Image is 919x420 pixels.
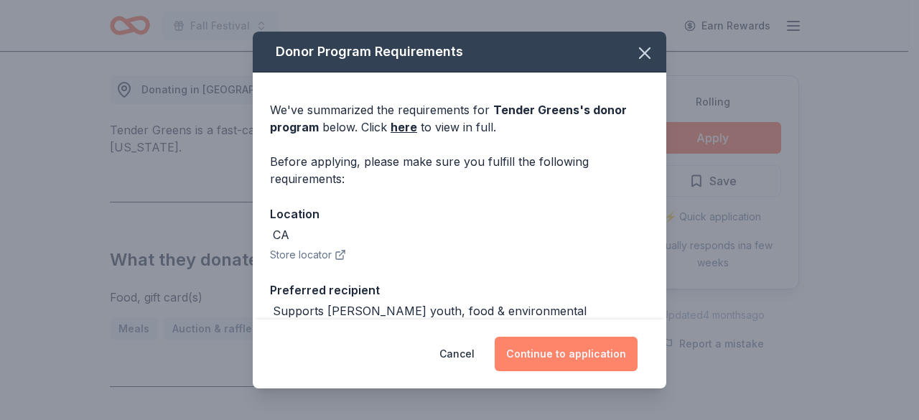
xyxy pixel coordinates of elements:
div: Location [270,205,649,223]
a: here [391,118,417,136]
div: Supports [PERSON_NAME] youth, food & environmental sustainability, education & community groups, ... [273,302,649,354]
div: Donor Program Requirements [253,32,666,73]
div: Before applying, please make sure you fulfill the following requirements: [270,153,649,187]
div: We've summarized the requirements for below. Click to view in full. [270,101,649,136]
button: Cancel [439,337,475,371]
button: Continue to application [495,337,638,371]
div: CA [273,226,289,243]
button: Store locator [270,246,346,263]
div: Preferred recipient [270,281,649,299]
